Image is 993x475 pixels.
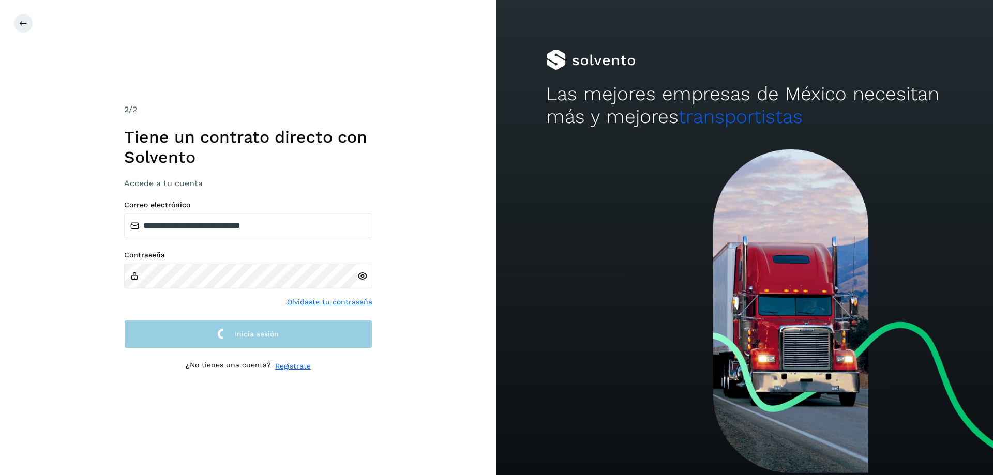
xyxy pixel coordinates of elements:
a: Regístrate [275,361,311,372]
div: /2 [124,103,372,116]
span: 2 [124,104,129,114]
h1: Tiene un contrato directo con Solvento [124,127,372,167]
p: ¿No tienes una cuenta? [186,361,271,372]
span: Inicia sesión [235,330,279,338]
button: Inicia sesión [124,320,372,348]
a: Olvidaste tu contraseña [287,297,372,308]
label: Correo electrónico [124,201,372,209]
span: transportistas [679,105,803,128]
h3: Accede a tu cuenta [124,178,372,188]
h2: Las mejores empresas de México necesitan más y mejores [546,83,943,129]
label: Contraseña [124,251,372,259]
